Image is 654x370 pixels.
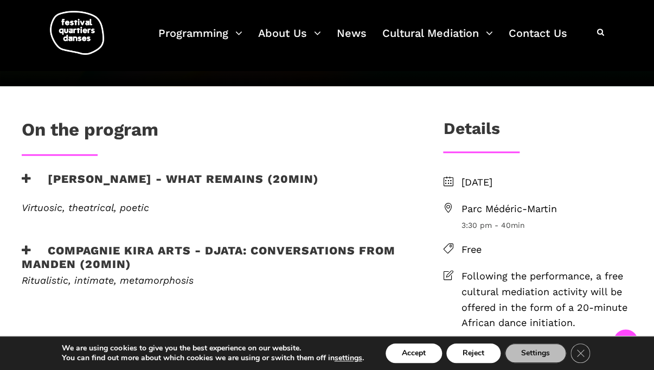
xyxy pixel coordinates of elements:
em: Virtuosic, theatrical, poetic [22,202,149,213]
span: Following the performance, a free cultural mediation activity will be offered in the form of a 20... [461,269,632,331]
button: Settings [505,343,566,363]
em: Ritualistic, intimate, metamorphosis [22,275,194,286]
span: Parc Médéric-Martin [461,201,632,217]
span: 3:30 pm - 40min [461,219,632,231]
p: We are using cookies to give you the best experience on our website. [62,343,363,353]
h3: Compagnie Kira Arts - Djata: Conversations from Manden (20min) [22,244,408,271]
button: Reject [446,343,501,363]
h3: Details [443,119,499,146]
a: News [337,24,367,56]
span: [DATE] [461,175,632,190]
button: Close GDPR Cookie Banner [570,343,590,363]
a: Contact Us [509,24,567,56]
button: settings [334,353,362,363]
button: Accept [386,343,442,363]
a: Cultural Mediation [382,24,493,56]
a: About Us [258,24,321,56]
p: You can find out more about which cookies we are using or switch them off in . [62,353,363,363]
h1: On the program [22,119,158,146]
h3: [PERSON_NAME] - What remains (20min) [22,172,319,199]
span: Free [461,242,632,258]
a: Programming [158,24,242,56]
img: logo-fqd-med [50,11,104,55]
